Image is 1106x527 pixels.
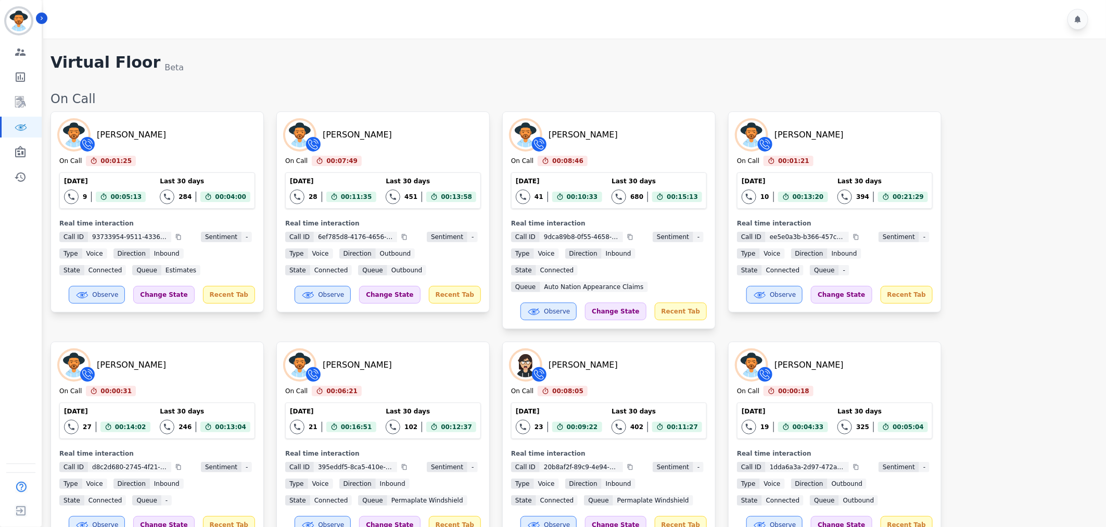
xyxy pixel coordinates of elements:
[59,120,88,149] img: Avatar
[82,248,107,259] span: voice
[201,462,241,472] span: Sentiment
[737,479,760,489] span: Type
[879,462,919,472] span: Sentiment
[133,286,194,304] div: Change State
[549,359,618,371] div: [PERSON_NAME]
[376,248,415,259] span: outbound
[602,248,635,259] span: inbound
[427,462,467,472] span: Sentiment
[241,462,252,472] span: -
[742,407,828,416] div: [DATE]
[285,157,308,166] div: On Call
[179,423,192,431] div: 246
[810,495,838,506] span: Queue
[839,495,879,506] span: Outbound
[339,248,376,259] span: Direction
[760,248,785,259] span: voice
[83,423,92,431] div: 27
[549,129,618,141] div: [PERSON_NAME]
[760,479,785,489] span: voice
[567,192,598,202] span: 00:10:33
[811,286,872,304] div: Change State
[323,359,392,371] div: [PERSON_NAME]
[160,407,250,416] div: Last 30 days
[535,423,543,431] div: 23
[511,350,540,380] img: Avatar
[290,407,376,416] div: [DATE]
[164,61,184,74] div: Beta
[59,157,82,166] div: On Call
[341,192,372,202] span: 00:11:35
[467,462,478,472] span: -
[161,495,172,506] span: -
[441,422,472,432] span: 00:12:37
[441,192,472,202] span: 00:13:58
[285,232,314,242] span: Call ID
[285,219,481,228] div: Real time interaction
[82,479,107,489] span: voice
[535,193,543,201] div: 41
[511,479,534,489] span: Type
[404,193,417,201] div: 451
[693,462,704,472] span: -
[285,265,310,275] span: State
[97,359,166,371] div: [PERSON_NAME]
[341,422,372,432] span: 00:16:51
[791,479,828,489] span: Direction
[552,156,583,166] span: 00:08:46
[540,282,648,292] span: Auto Nation Appearance Claims
[585,303,646,320] div: Change State
[565,248,602,259] span: Direction
[893,192,924,202] span: 00:21:29
[630,193,643,201] div: 680
[520,303,577,320] button: Observe
[309,423,317,431] div: 21
[318,291,344,299] span: Observe
[511,265,536,275] span: State
[613,495,693,506] span: Permaplate Windshield
[113,248,150,259] span: Direction
[467,232,478,242] span: -
[653,462,693,472] span: Sentiment
[241,232,252,242] span: -
[215,192,246,202] span: 00:04:00
[760,193,769,201] div: 10
[59,495,84,506] span: State
[737,248,760,259] span: Type
[50,91,1096,107] div: On Call
[511,449,707,458] div: Real time interaction
[612,407,702,416] div: Last 30 days
[64,407,150,416] div: [DATE]
[511,387,533,396] div: On Call
[310,495,352,506] span: connected
[100,156,132,166] span: 00:01:25
[516,407,602,416] div: [DATE]
[290,177,376,185] div: [DATE]
[59,387,82,396] div: On Call
[540,232,623,242] span: 9dca89b8-0f55-4658-a780-e33e5e7a1e17
[791,248,828,259] span: Direction
[919,462,930,472] span: -
[737,157,759,166] div: On Call
[793,192,824,202] span: 00:13:20
[387,495,467,506] span: Permaplate Windshield
[69,286,125,304] button: Observe
[742,177,828,185] div: [DATE]
[285,120,314,149] img: Avatar
[314,462,397,472] span: 395eddf5-8ca5-410e-b4aa-342a2141e5c6
[737,219,933,228] div: Real time interaction
[59,232,88,242] span: Call ID
[387,265,427,275] span: Outbound
[693,232,704,242] span: -
[314,232,397,242] span: 6ef785d8-4176-4656-8db3-bb45aec0ade8
[602,479,635,489] span: inbound
[881,286,933,304] div: Recent Tab
[150,248,184,259] span: inbound
[584,495,613,506] span: Queue
[534,479,559,489] span: voice
[308,248,333,259] span: voice
[88,232,171,242] span: 93733954-9511-4336-84b0-54900e5c6617
[774,129,844,141] div: [PERSON_NAME]
[84,495,126,506] span: connected
[326,386,358,396] span: 00:06:21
